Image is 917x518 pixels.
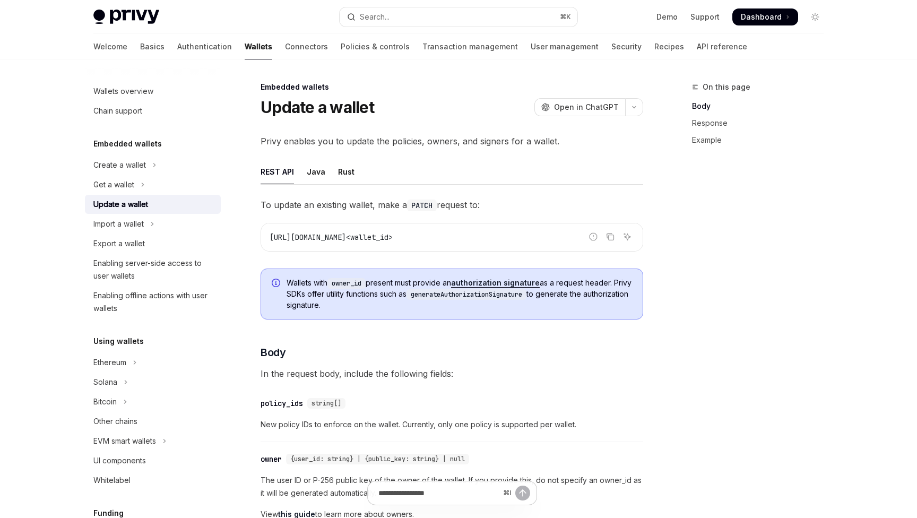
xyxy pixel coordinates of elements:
[93,34,127,59] a: Welcome
[85,156,221,175] button: Toggle Create a wallet section
[85,431,221,451] button: Toggle EVM smart wallets section
[654,34,684,59] a: Recipes
[534,98,625,116] button: Open in ChatGPT
[93,178,134,191] div: Get a wallet
[285,34,328,59] a: Connectors
[85,286,221,318] a: Enabling offline actions with user wallets
[327,278,366,289] code: owner_id
[703,81,750,93] span: On this page
[406,289,526,300] code: generateAuthorizationSignature
[307,159,325,184] div: Java
[422,34,518,59] a: Transaction management
[586,230,600,244] button: Report incorrect code
[378,481,499,505] input: Ask a question...
[85,353,221,372] button: Toggle Ethereum section
[261,418,643,431] span: New policy IDs to enforce on the wallet. Currently, only one policy is supported per wallet.
[338,159,354,184] div: Rust
[692,98,832,115] a: Body
[620,230,634,244] button: Ask AI
[360,11,390,23] div: Search...
[261,454,282,464] div: owner
[85,234,221,253] a: Export a wallet
[93,474,131,487] div: Whitelabel
[261,366,643,381] span: In the request body, include the following fields:
[261,98,374,117] h1: Update a wallet
[85,451,221,470] a: UI components
[261,134,643,149] span: Privy enables you to update the policies, owners, and signers for a wallet.
[85,82,221,101] a: Wallets overview
[732,8,798,25] a: Dashboard
[85,175,221,194] button: Toggle Get a wallet section
[93,289,214,315] div: Enabling offline actions with user wallets
[407,200,437,211] code: PATCH
[807,8,824,25] button: Toggle dark mode
[93,105,142,117] div: Chain support
[93,356,126,369] div: Ethereum
[85,392,221,411] button: Toggle Bitcoin section
[93,237,145,250] div: Export a wallet
[261,398,303,409] div: policy_ids
[85,471,221,490] a: Whitelabel
[93,159,146,171] div: Create a wallet
[93,335,144,348] h5: Using wallets
[93,435,156,447] div: EVM smart wallets
[340,7,577,27] button: Open search
[85,214,221,234] button: Toggle Import a wallet section
[93,137,162,150] h5: Embedded wallets
[140,34,165,59] a: Basics
[603,230,617,244] button: Copy the contents from the code block
[560,13,571,21] span: ⌘ K
[93,85,153,98] div: Wallets overview
[341,34,410,59] a: Policies & controls
[93,376,117,388] div: Solana
[697,34,747,59] a: API reference
[692,115,832,132] a: Response
[451,278,540,288] a: authorization signature
[93,10,159,24] img: light logo
[554,102,619,113] span: Open in ChatGPT
[741,12,782,22] span: Dashboard
[312,399,341,408] span: string[]
[245,34,272,59] a: Wallets
[272,279,282,289] svg: Info
[93,395,117,408] div: Bitcoin
[93,218,144,230] div: Import a wallet
[261,345,286,360] span: Body
[85,412,221,431] a: Other chains
[261,82,643,92] div: Embedded wallets
[290,455,465,463] span: {user_id: string} | {public_key: string} | null
[656,12,678,22] a: Demo
[93,257,214,282] div: Enabling server-side access to user wallets
[85,254,221,286] a: Enabling server-side access to user wallets
[690,12,720,22] a: Support
[531,34,599,59] a: User management
[85,373,221,392] button: Toggle Solana section
[177,34,232,59] a: Authentication
[692,132,832,149] a: Example
[270,232,393,242] span: [URL][DOMAIN_NAME]<wallet_id>
[261,197,643,212] span: To update an existing wallet, make a request to:
[287,278,632,310] span: Wallets with present must provide an as a request header. Privy SDKs offer utility functions such...
[261,474,643,499] span: The user ID or P-256 public key of the owner of the wallet. If you provide this, do not specify a...
[611,34,642,59] a: Security
[261,159,294,184] div: REST API
[85,101,221,120] a: Chain support
[515,486,530,500] button: Send message
[85,195,221,214] a: Update a wallet
[93,198,148,211] div: Update a wallet
[93,415,137,428] div: Other chains
[93,454,146,467] div: UI components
